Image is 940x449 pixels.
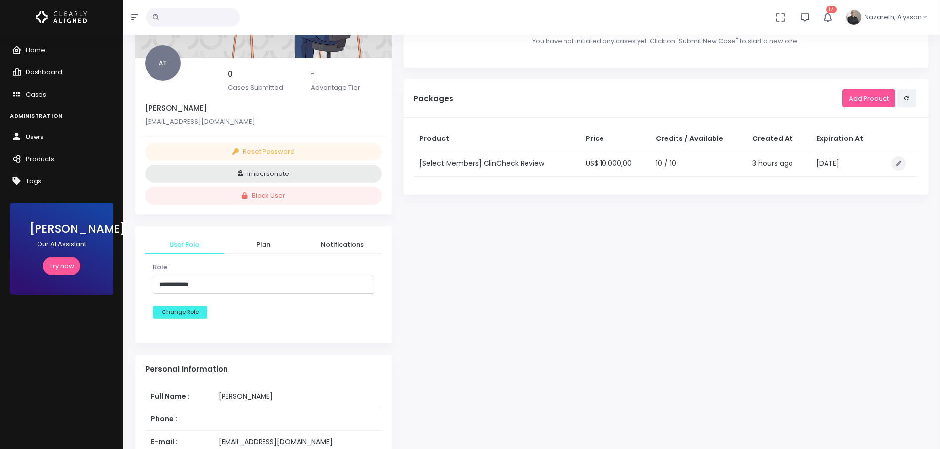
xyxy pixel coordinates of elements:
th: Phone : [145,408,213,430]
td: [DATE] [810,150,882,176]
p: Our AI Assistant [30,240,94,249]
h5: Packages [414,94,842,103]
span: Products [26,154,54,164]
button: Change Role [153,306,207,319]
span: Home [26,45,45,55]
button: Block User [145,187,382,205]
span: Users [26,132,44,141]
td: 3 hours ago [747,150,810,176]
th: Price [580,128,650,150]
th: Product [414,128,580,150]
span: Dashboard [26,68,62,77]
img: Logo Horizontal [36,7,87,28]
label: Role [153,262,167,272]
h5: - [311,70,382,79]
span: Cases [26,90,46,99]
span: User Role [153,240,216,250]
span: Plan [232,240,295,250]
td: US$ 10.000,00 [580,150,650,176]
h5: [PERSON_NAME] [145,104,382,113]
p: Cases Submitted [228,83,299,93]
th: Full Name : [145,385,213,408]
th: Credits / Available [650,128,747,150]
h3: [PERSON_NAME] [30,222,94,236]
td: [Select Members] ClinCheck Review [414,150,580,176]
span: 17 [826,6,837,13]
h4: Personal Information [145,365,382,374]
button: Reset Password [145,143,382,161]
span: Notifications [311,240,374,250]
th: Expiration At [810,128,882,150]
td: 10 / 10 [650,150,747,176]
img: Header Avatar [845,8,863,26]
td: [PERSON_NAME] [213,385,382,408]
th: Created At [747,128,810,150]
p: [EMAIL_ADDRESS][DOMAIN_NAME] [145,117,382,127]
div: You have not initiated any cases yet. Click on "Submit New Case" to start a new one. [414,25,918,58]
p: Advantage Tier [311,83,382,93]
h5: 0 [228,70,299,79]
span: Tags [26,176,41,186]
a: Try now [43,257,80,275]
span: Nazareth, Alysson [865,12,922,22]
a: Add Product [842,89,895,107]
span: AT [145,45,181,81]
button: Impersonate [145,165,382,183]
